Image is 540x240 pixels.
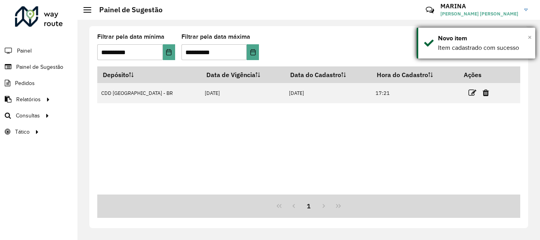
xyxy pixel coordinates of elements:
[15,79,35,87] span: Pedidos
[468,87,476,98] a: Editar
[97,32,164,42] label: Filtrar pela data mínima
[16,111,40,120] span: Consultas
[17,47,32,55] span: Painel
[440,2,518,10] h3: MARINA
[371,83,458,103] td: 17:21
[91,6,162,14] h2: Painel de Sugestão
[528,31,532,43] button: Close
[247,44,259,60] button: Choose Date
[285,83,371,103] td: [DATE]
[181,32,250,42] label: Filtrar pela data máxima
[421,2,438,19] a: Contato Rápido
[301,198,316,214] button: 1
[371,66,458,83] th: Hora do Cadastro
[528,33,532,42] span: ×
[285,66,371,83] th: Data do Cadastro
[438,43,529,53] div: Item cadastrado com sucesso
[201,66,285,83] th: Data de Vigência
[201,83,285,103] td: [DATE]
[97,66,201,83] th: Depósito
[97,83,201,103] td: CDD [GEOGRAPHIC_DATA] - BR
[16,63,63,71] span: Painel de Sugestão
[458,66,506,83] th: Ações
[438,34,529,43] div: Novo item
[15,128,30,136] span: Tático
[16,95,41,104] span: Relatórios
[440,10,518,17] span: [PERSON_NAME] [PERSON_NAME]
[163,44,175,60] button: Choose Date
[483,87,489,98] a: Excluir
